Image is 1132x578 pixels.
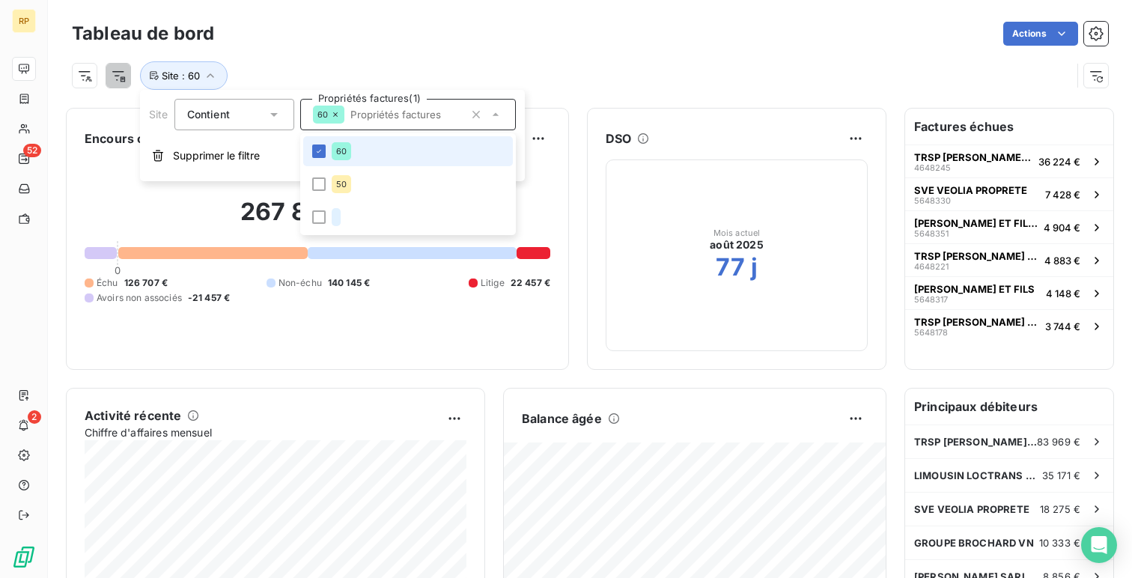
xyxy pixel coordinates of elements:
[97,291,182,305] span: Avoirs non associés
[751,252,758,282] h2: j
[1081,527,1117,563] div: Open Intercom Messenger
[173,148,260,163] span: Supprimer le filtre
[336,180,347,189] span: 50
[905,144,1113,177] button: TRSP [PERSON_NAME] ET FILS - [PERSON_NAME]464824536 224 €
[1003,22,1078,46] button: Actions
[905,276,1113,309] button: [PERSON_NAME] ET FILS56483174 148 €
[97,276,118,290] span: Échu
[149,108,168,121] span: Site
[12,545,36,569] img: Logo LeanPay
[1045,189,1080,201] span: 7 428 €
[23,144,41,157] span: 52
[336,147,347,156] span: 60
[914,151,1032,163] span: TRSP [PERSON_NAME] ET FILS - [PERSON_NAME]
[914,328,948,337] span: 5648178
[914,283,1035,295] span: [PERSON_NAME] ET FILS
[914,537,1034,549] span: GROUPE BROCHARD VN
[914,250,1038,262] span: TRSP [PERSON_NAME] ET FILS - [PERSON_NAME]
[85,197,550,242] h2: 267 851,88 €
[1045,320,1080,332] span: 3 744 €
[522,410,602,428] h6: Balance âgée
[1038,156,1080,168] span: 36 224 €
[914,229,949,238] span: 5648351
[28,410,41,424] span: 2
[72,20,214,47] h3: Tableau de bord
[85,130,170,147] h6: Encours client
[115,264,121,276] span: 0
[1046,288,1080,299] span: 4 148 €
[511,276,550,290] span: 22 457 €
[124,276,168,290] span: 126 707 €
[905,309,1113,342] button: TRSP [PERSON_NAME] ET FILS - [PERSON_NAME]56481783 744 €
[914,184,1027,196] span: SVE VEOLIA PROPRETE
[914,295,948,304] span: 5648317
[914,163,951,172] span: 4648245
[713,228,761,237] span: Mois actuel
[914,503,1029,515] span: SVE VEOLIA PROPRETE
[1044,222,1080,234] span: 4 904 €
[85,425,436,440] span: Chiffre d'affaires mensuel
[1040,503,1080,515] span: 18 275 €
[1044,255,1080,267] span: 4 883 €
[905,177,1113,210] button: SVE VEOLIA PROPRETE56483307 428 €
[85,407,181,425] h6: Activité récente
[344,108,464,121] input: Propriétés factures
[279,276,322,290] span: Non-échu
[188,291,230,305] span: -21 457 €
[12,9,36,33] div: RP
[187,108,230,121] span: Contient
[317,110,328,119] span: 60
[710,237,763,252] span: août 2025
[914,196,951,205] span: 5648330
[716,252,745,282] h2: 77
[905,243,1113,276] button: TRSP [PERSON_NAME] ET FILS - [PERSON_NAME]46482214 883 €
[914,217,1038,229] span: [PERSON_NAME] ET FILS TRANSPORTS
[914,316,1039,328] span: TRSP [PERSON_NAME] ET FILS - [PERSON_NAME]
[140,61,228,90] button: Site : 60
[914,436,1037,448] span: TRSP [PERSON_NAME] ET FILS - [PERSON_NAME]
[1039,537,1080,549] span: 10 333 €
[914,262,949,271] span: 4648221
[1042,469,1080,481] span: 35 171 €
[481,276,505,290] span: Litige
[1037,436,1080,448] span: 83 969 €
[328,276,370,290] span: 140 145 €
[905,389,1113,425] h6: Principaux débiteurs
[914,469,1042,481] span: LIMOUSIN LOCTRANS SARL
[12,147,35,171] a: 52
[905,109,1113,144] h6: Factures échues
[905,210,1113,243] button: [PERSON_NAME] ET FILS TRANSPORTS56483514 904 €
[606,130,631,147] h6: DSO
[162,70,200,82] span: Site : 60
[140,139,525,172] button: Supprimer le filtre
